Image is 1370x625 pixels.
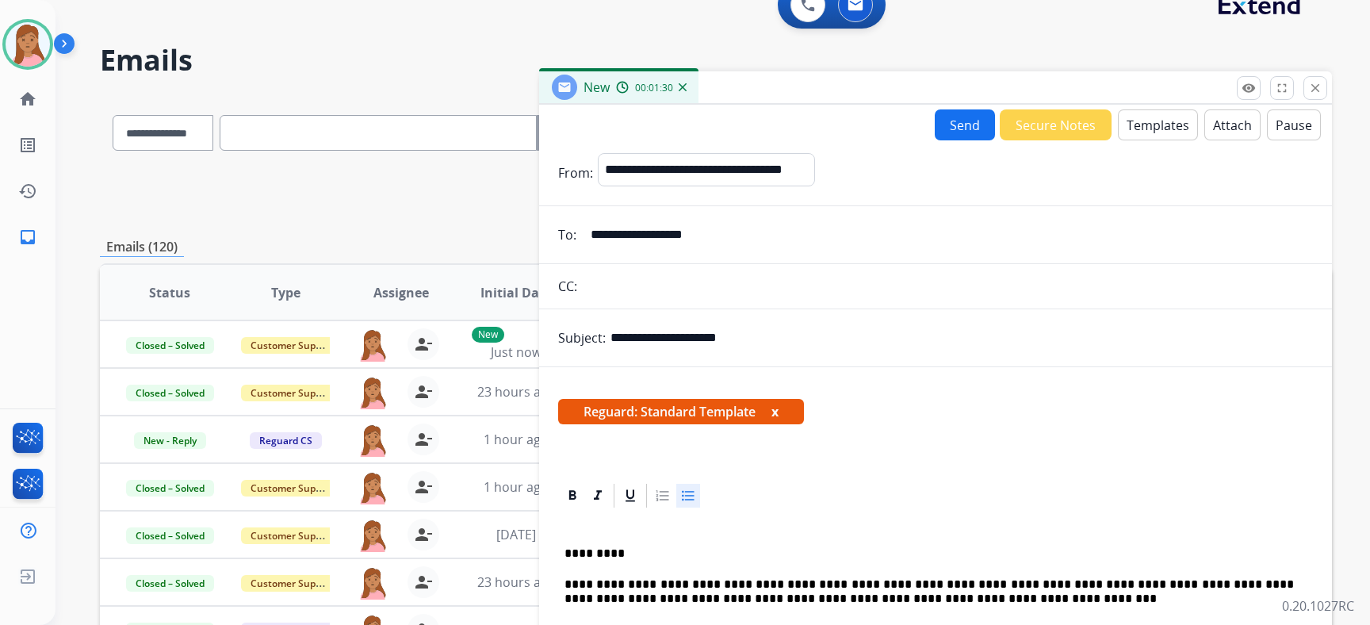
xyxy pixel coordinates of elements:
[558,277,577,296] p: CC:
[414,525,433,544] mat-icon: person_remove
[477,383,556,401] span: 23 hours ago
[126,527,214,544] span: Closed – Solved
[558,225,576,244] p: To:
[618,484,642,508] div: Underline
[18,136,37,155] mat-icon: list_alt
[250,432,322,449] span: Reguard CS
[584,79,610,96] span: New
[357,471,388,504] img: agent-avatar
[241,527,344,544] span: Customer Support
[357,566,388,600] img: agent-avatar
[480,283,552,302] span: Initial Date
[414,477,433,497] mat-icon: person_remove
[1282,596,1354,615] p: 0.20.1027RC
[357,328,388,362] img: agent-avatar
[561,484,584,508] div: Bold
[100,237,184,257] p: Emails (120)
[676,484,700,508] div: Bullet List
[491,343,541,361] span: Just now
[126,337,214,354] span: Closed – Solved
[126,385,214,401] span: Closed – Solved
[1204,109,1261,140] button: Attach
[472,327,504,343] p: New
[241,575,344,592] span: Customer Support
[1242,81,1256,95] mat-icon: remove_red_eye
[935,109,995,140] button: Send
[1267,109,1321,140] button: Pause
[1308,81,1322,95] mat-icon: close
[586,484,610,508] div: Italic
[18,182,37,201] mat-icon: history
[6,22,50,67] img: avatar
[149,283,190,302] span: Status
[558,163,593,182] p: From:
[18,228,37,247] mat-icon: inbox
[558,399,804,424] span: Reguard: Standard Template
[635,82,673,94] span: 00:01:30
[414,573,433,592] mat-icon: person_remove
[477,573,556,591] span: 23 hours ago
[414,430,433,449] mat-icon: person_remove
[126,575,214,592] span: Closed – Solved
[241,337,344,354] span: Customer Support
[357,376,388,409] img: agent-avatar
[1118,109,1198,140] button: Templates
[373,283,429,302] span: Assignee
[271,283,300,302] span: Type
[241,480,344,497] span: Customer Support
[558,328,606,347] p: Subject:
[357,519,388,552] img: agent-avatar
[414,335,433,354] mat-icon: person_remove
[414,382,433,401] mat-icon: person_remove
[357,424,388,457] img: agent-avatar
[18,90,37,109] mat-icon: home
[771,402,779,421] button: x
[484,431,549,448] span: 1 hour ago
[134,432,206,449] span: New - Reply
[126,480,214,497] span: Closed – Solved
[241,385,344,401] span: Customer Support
[1000,109,1112,140] button: Secure Notes
[100,44,1332,76] h2: Emails
[1275,81,1289,95] mat-icon: fullscreen
[484,478,549,496] span: 1 hour ago
[496,526,536,543] span: [DATE]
